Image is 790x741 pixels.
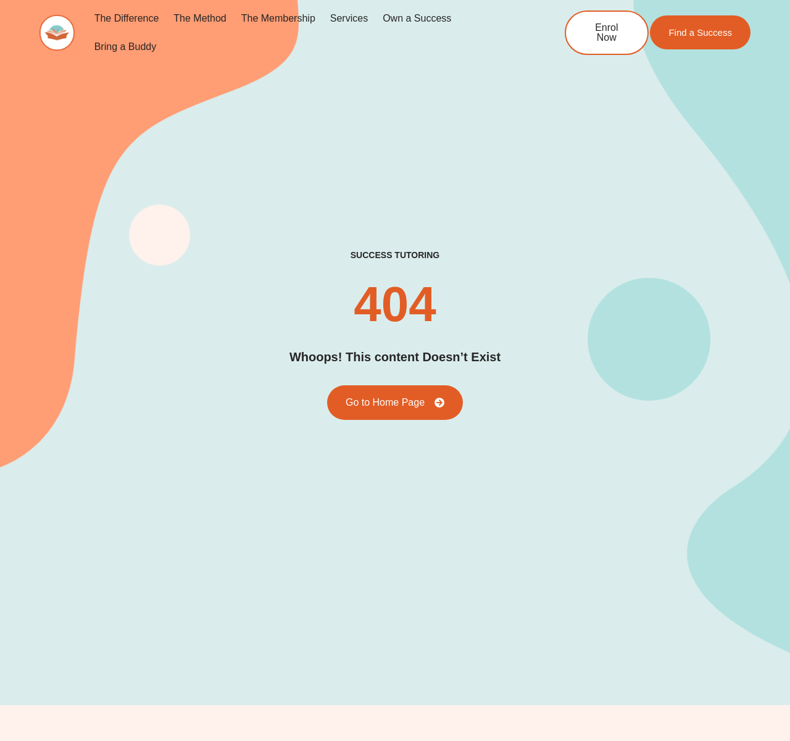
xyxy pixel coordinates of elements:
a: Bring a Buddy [87,33,164,61]
span: Go to Home Page [346,398,425,408]
nav: Menu [87,4,525,61]
a: Go to Home Page [327,385,463,420]
a: The Difference [87,4,167,33]
span: Enrol Now [584,23,629,43]
a: Enrol Now [565,10,649,55]
h2: success tutoring [351,249,439,261]
h2: 404 [354,280,436,329]
a: Own a Success [375,4,459,33]
a: Services [323,4,375,33]
a: The Method [166,4,233,33]
span: Find a Success [668,28,732,37]
a: Find a Success [650,15,750,49]
a: The Membership [234,4,323,33]
h2: Whoops! This content Doesn’t Exist [289,348,501,367]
